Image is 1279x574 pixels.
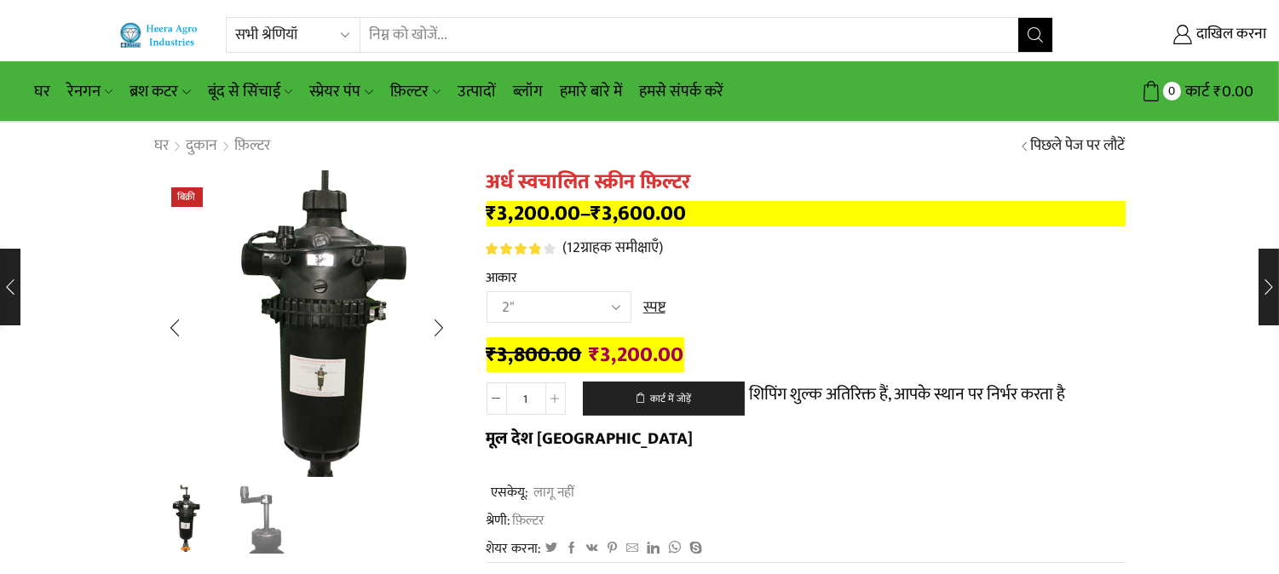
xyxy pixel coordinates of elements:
font: श्रेणी: [487,509,511,531]
font: कार्ट में जोड़ें [650,391,691,407]
font: 0 [1168,81,1175,101]
font: 12 [567,235,581,261]
div: 5 में से 3.92 रेटिंग [487,243,556,255]
font: फ़िल्टर [235,133,271,158]
div: अगली स्लाइड [418,307,461,349]
font: ₹ [1213,78,1222,105]
a: (12ग्राहक समीक्षाएँ) [563,238,664,260]
img: अर्ध स्वचालित स्क्रीन फ़िल्टर [150,483,221,554]
font: ग्राहक समीक्षाएँ) [581,235,664,261]
font: फ़िल्टर [513,509,545,531]
a: दुकान [186,135,219,158]
font: – [581,196,591,231]
nav: ब्रेडक्रम्ब [154,135,272,158]
a: घर [26,72,59,112]
font: दाखिल करना [1196,21,1266,47]
font: ब्लॉग [513,78,543,105]
a: 2 [228,485,299,556]
a: फ़िल्टर [382,72,449,112]
font: दुकान [187,133,218,158]
li: 2 / 2 [228,485,299,554]
font: लागू नहीं [532,481,575,503]
font: उत्पादों [458,78,496,105]
font: बिक्री [178,189,196,205]
a: पिछले पेज पर लौटें [1031,135,1126,158]
font: ₹ [591,196,602,231]
button: कार्ट में जोड़ें [583,382,745,416]
font: ब्रश कटर [130,78,178,105]
font: 3,600.00 [602,196,687,231]
font: ₹ [487,337,498,372]
a: बूंद से सिंचाई [199,72,301,112]
font: मूल देश [GEOGRAPHIC_DATA] [487,424,694,453]
div: 1 / 2 [154,170,461,477]
a: फ़िल्टर [234,135,272,158]
font: घर [155,133,170,158]
a: हमारे बारे में [551,72,631,112]
a: उत्पादों [449,72,504,112]
a: ब्लॉग [504,72,551,112]
input: निम्न को खोजें... [360,18,1017,52]
a: दाखिल करना [1079,20,1266,50]
font: बूंद से सिंचाई [208,78,280,105]
font: फ़िल्टर [390,78,429,105]
font: कार्ट [1185,78,1209,105]
font: ( [563,235,567,261]
input: उत्पाद गुणवत्ता [507,382,545,415]
a: हमसे संपर्क करें [631,72,732,112]
a: घर [154,135,170,158]
font: 3,800.00 [498,337,582,372]
font: अर्ध स्वचालित स्क्रीन फ़िल्टर [487,165,691,199]
font: घर [34,78,50,105]
div: पिछली स्लाइड [154,307,197,349]
font: शिपिंग शुल्क अतिरिक्त हैं, आपके स्थान पर निर्भर करता है [749,380,1065,409]
a: विकल्प साफ़ करें [643,297,665,319]
font: 3,200.00 [498,196,581,231]
a: फ़िल्टर [511,509,545,531]
li: 1 / 2 [150,485,221,554]
font: हमसे संपर्क करें [639,78,723,105]
font: आकार [487,267,518,289]
font: पिछले पेज पर लौटें [1031,133,1126,158]
a: रेनगन [59,72,121,112]
font: ₹ [487,196,498,231]
a: ब्रश कटर [121,72,199,112]
font: 0.00 [1222,78,1253,105]
font: स्प्रेयर पंप [309,78,360,105]
font: रेनगन [67,78,101,105]
font: ₹ [590,337,601,372]
font: 3,200.00 [601,337,684,372]
font: शेयर करना: [487,537,542,560]
a: 0 कार्ट ₹0.00 [1070,76,1253,107]
font: एसकेयू: [489,481,529,503]
button: खोज बटन [1018,18,1052,52]
a: स्प्रेयर पंप [301,72,381,112]
font: हमारे बारे में [560,78,622,105]
font: स्पष्ट [643,295,665,320]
